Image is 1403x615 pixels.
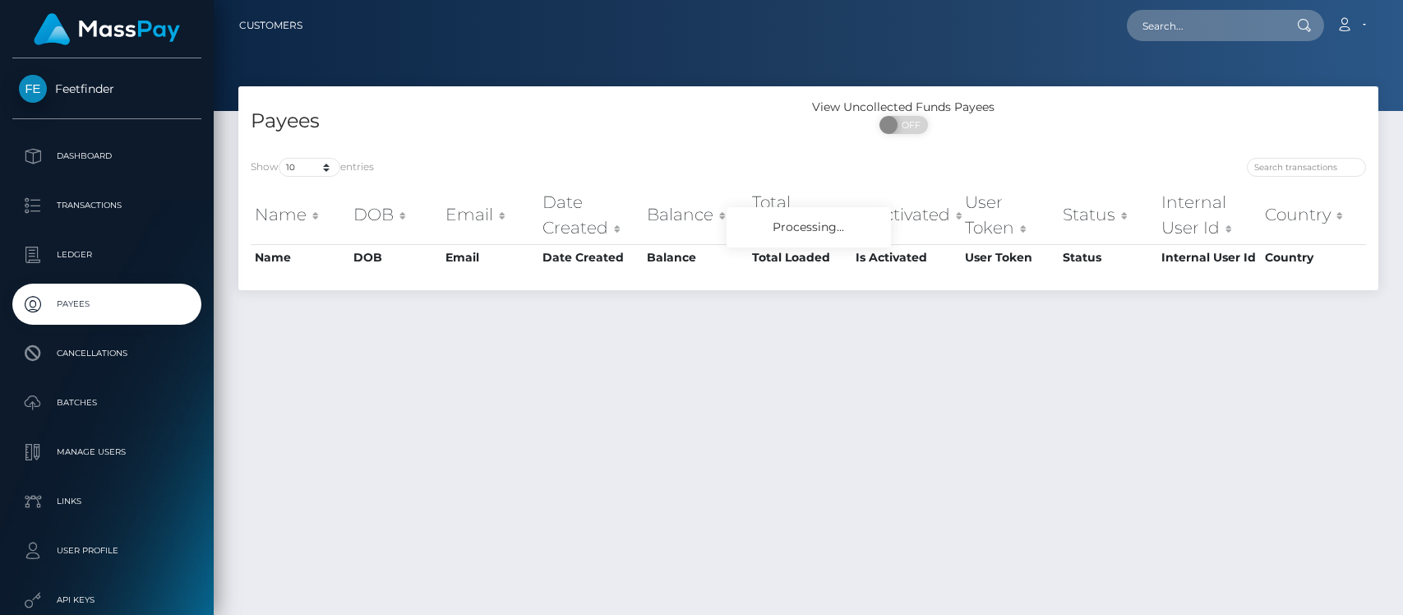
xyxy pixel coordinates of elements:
[12,136,201,177] a: Dashboard
[1059,244,1157,271] th: Status
[12,81,201,96] span: Feetfinder
[12,234,201,275] a: Ledger
[961,244,1058,271] th: User Token
[19,292,195,317] p: Payees
[251,158,374,177] label: Show entries
[961,186,1058,244] th: User Token
[12,481,201,522] a: Links
[643,186,748,244] th: Balance
[251,107,796,136] h4: Payees
[34,13,180,45] img: MassPay Logo
[441,244,538,271] th: Email
[12,382,201,423] a: Batches
[809,99,999,116] div: View Uncollected Funds Payees
[643,244,748,271] th: Balance
[748,186,851,244] th: Total Loaded
[888,116,930,134] span: OFF
[1157,186,1262,244] th: Internal User Id
[851,244,962,271] th: Is Activated
[19,588,195,613] p: API Keys
[251,244,349,271] th: Name
[12,284,201,325] a: Payees
[748,244,851,271] th: Total Loaded
[19,144,195,169] p: Dashboard
[1127,10,1281,41] input: Search...
[1157,244,1262,271] th: Internal User Id
[19,391,195,415] p: Batches
[12,185,201,226] a: Transactions
[19,489,195,514] p: Links
[12,333,201,374] a: Cancellations
[1261,186,1366,244] th: Country
[12,432,201,473] a: Manage Users
[279,158,340,177] select: Showentries
[19,193,195,218] p: Transactions
[441,186,538,244] th: Email
[538,186,643,244] th: Date Created
[19,243,195,267] p: Ledger
[19,440,195,465] p: Manage Users
[851,186,962,244] th: Is Activated
[19,539,195,563] p: User Profile
[12,530,201,571] a: User Profile
[1247,158,1366,177] input: Search transactions
[19,75,47,103] img: Feetfinder
[1059,186,1157,244] th: Status
[239,8,302,43] a: Customers
[538,244,643,271] th: Date Created
[1261,244,1366,271] th: Country
[727,207,891,247] div: Processing...
[349,186,442,244] th: DOB
[349,244,442,271] th: DOB
[19,341,195,366] p: Cancellations
[251,186,349,244] th: Name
